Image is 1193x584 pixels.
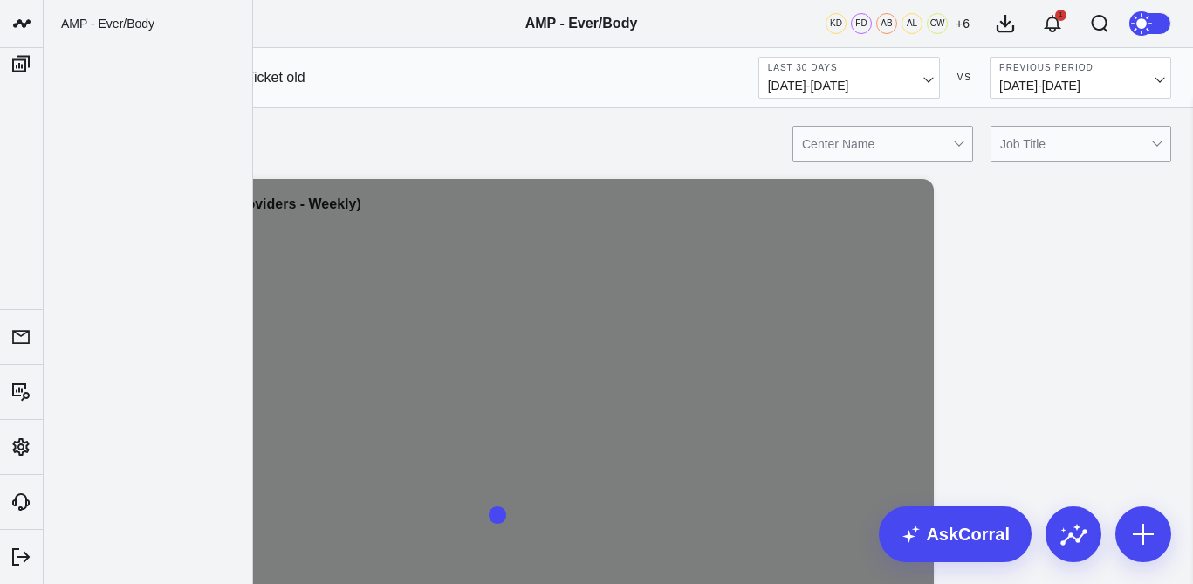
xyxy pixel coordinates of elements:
button: Previous Period[DATE]-[DATE] [990,57,1171,99]
span: + 6 [956,17,970,30]
a: AskCorral [879,506,1032,562]
a: AMP - Ever/Body [525,16,638,31]
span: [DATE] - [DATE] [768,79,930,93]
button: +6 [952,13,973,34]
div: KD [826,13,847,34]
div: CW [927,13,948,34]
div: AL [902,13,922,34]
b: Previous Period [999,63,1162,73]
div: VS [949,72,981,83]
div: AB [876,13,897,34]
div: Average Patient Ticket (Providers - Weekly) [74,196,361,211]
div: 1 [1055,10,1066,21]
div: FD [851,13,872,34]
button: Last 30 Days[DATE]-[DATE] [758,57,940,99]
span: [DATE] - [DATE] [999,79,1162,93]
b: Last 30 Days [768,63,930,73]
